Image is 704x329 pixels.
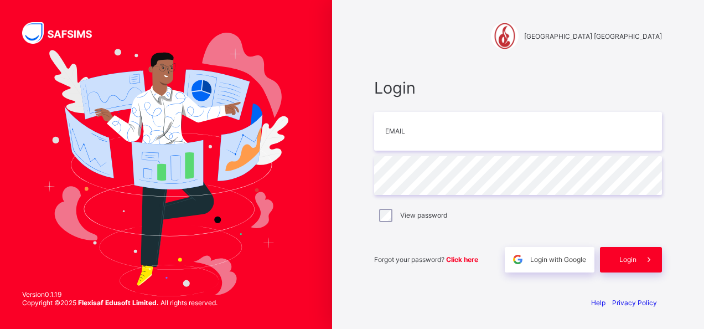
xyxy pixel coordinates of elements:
img: SAFSIMS Logo [22,22,105,44]
label: View password [400,211,447,219]
strong: Flexisaf Edusoft Limited. [78,299,159,307]
img: google.396cfc9801f0270233282035f929180a.svg [511,253,524,266]
span: Login [374,78,662,97]
span: Version 0.1.19 [22,290,218,299]
img: Hero Image [44,33,288,296]
a: Click here [446,255,478,264]
a: Help [591,299,605,307]
span: Forgot your password? [374,255,478,264]
a: Privacy Policy [612,299,657,307]
span: Copyright © 2025 All rights reserved. [22,299,218,307]
span: Login with Google [530,255,586,264]
span: Login [619,255,636,264]
span: [GEOGRAPHIC_DATA] [GEOGRAPHIC_DATA] [524,32,662,40]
